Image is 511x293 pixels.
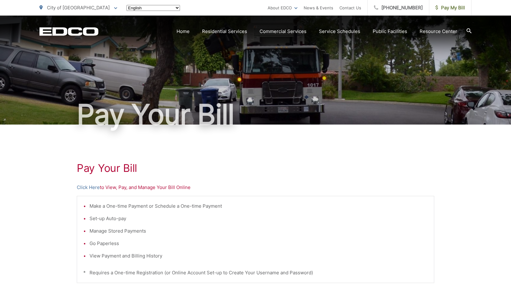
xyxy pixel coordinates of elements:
li: Set-up Auto-pay [90,215,428,222]
span: City of [GEOGRAPHIC_DATA] [47,5,110,11]
li: View Payment and Billing History [90,252,428,260]
a: About EDCO [268,4,297,12]
a: Contact Us [339,4,361,12]
a: Commercial Services [260,28,306,35]
a: Resource Center [420,28,457,35]
a: Click Here [77,184,100,191]
li: Make a One-time Payment or Schedule a One-time Payment [90,202,428,210]
span: Pay My Bill [435,4,465,12]
li: Go Paperless [90,240,428,247]
a: Home [177,28,190,35]
select: Select a language [127,5,180,11]
a: EDCD logo. Return to the homepage. [39,27,99,36]
h1: Pay Your Bill [77,162,434,174]
h1: Pay Your Bill [39,99,472,130]
a: Public Facilities [373,28,407,35]
li: Manage Stored Payments [90,227,428,235]
a: Residential Services [202,28,247,35]
a: Service Schedules [319,28,360,35]
p: * Requires a One-time Registration (or Online Account Set-up to Create Your Username and Password) [83,269,428,276]
a: News & Events [304,4,333,12]
p: to View, Pay, and Manage Your Bill Online [77,184,434,191]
